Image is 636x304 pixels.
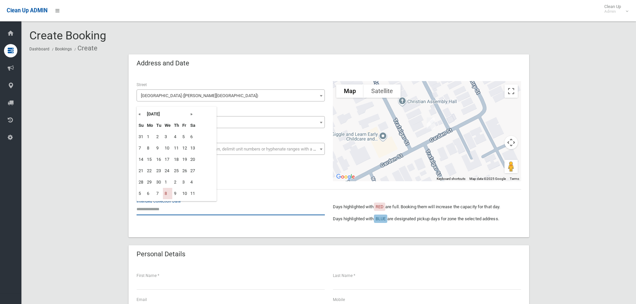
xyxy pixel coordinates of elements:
[163,177,172,188] td: 1
[189,154,197,165] td: 20
[137,116,325,128] span: 34
[29,47,49,51] a: Dashboard
[189,142,197,154] td: 13
[55,47,72,51] a: Bookings
[145,154,155,165] td: 15
[73,42,97,54] li: Create
[155,177,163,188] td: 30
[172,165,181,177] td: 25
[138,118,323,127] span: 34
[138,91,323,100] span: Trafalgar Street (BELMORE 2192)
[189,165,197,177] td: 27
[137,131,145,142] td: 31
[145,131,155,142] td: 1
[335,173,357,181] img: Google
[424,115,437,131] div: 34 Trafalgar Street, BELMORE NSW 2192
[29,29,106,42] span: Create Booking
[504,84,518,98] button: Toggle fullscreen view
[163,154,172,165] td: 17
[376,216,386,221] span: BLUE
[172,188,181,199] td: 9
[189,131,197,142] td: 6
[604,9,621,14] small: Admin
[163,188,172,199] td: 8
[145,165,155,177] td: 22
[364,84,401,98] button: Show satellite imagery
[469,177,506,181] span: Map data ©2025 Google
[504,136,518,149] button: Map camera controls
[137,177,145,188] td: 28
[336,84,364,98] button: Show street map
[172,142,181,154] td: 11
[437,177,465,181] button: Keyboard shortcuts
[155,120,163,131] th: Tu
[155,131,163,142] td: 2
[181,154,189,165] td: 19
[335,173,357,181] a: Open this area in Google Maps (opens a new window)
[172,154,181,165] td: 18
[137,89,325,101] span: Trafalgar Street (BELMORE 2192)
[376,204,384,209] span: RED
[510,177,519,181] a: Terms (opens in new tab)
[181,131,189,142] td: 5
[163,120,172,131] th: We
[145,142,155,154] td: 8
[7,7,47,14] span: Clean Up ADMIN
[141,146,328,151] span: Select the unit number from the dropdown, delimit unit numbers or hyphenate ranges with a comma
[137,142,145,154] td: 7
[189,120,197,131] th: Sa
[155,142,163,154] td: 9
[129,248,193,261] header: Personal Details
[504,160,518,173] button: Drag Pegman onto the map to open Street View
[137,120,145,131] th: Su
[137,108,145,120] th: «
[601,4,628,14] span: Clean Up
[333,203,521,211] p: Days highlighted with are full. Booking them will increase the capacity for that day.
[129,57,197,70] header: Address and Date
[163,142,172,154] td: 10
[155,188,163,199] td: 7
[189,177,197,188] td: 4
[163,131,172,142] td: 3
[145,108,189,120] th: [DATE]
[145,120,155,131] th: Mo
[137,188,145,199] td: 5
[172,120,181,131] th: Th
[333,215,521,223] p: Days highlighted with are designated pickup days for zone the selected address.
[155,154,163,165] td: 16
[172,177,181,188] td: 2
[181,120,189,131] th: Fr
[181,177,189,188] td: 3
[137,154,145,165] td: 14
[155,165,163,177] td: 23
[163,165,172,177] td: 24
[137,165,145,177] td: 21
[189,108,197,120] th: »
[181,142,189,154] td: 12
[172,131,181,142] td: 4
[189,188,197,199] td: 11
[181,188,189,199] td: 10
[145,188,155,199] td: 6
[181,165,189,177] td: 26
[145,177,155,188] td: 29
